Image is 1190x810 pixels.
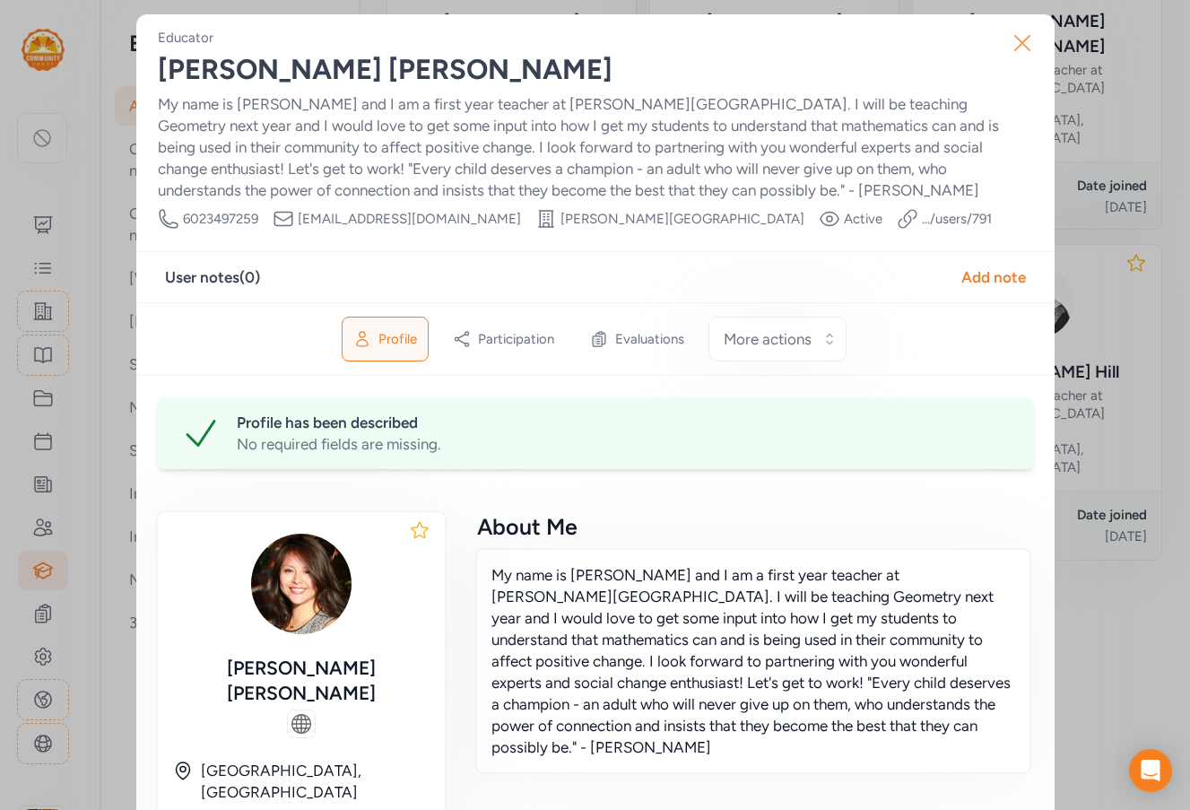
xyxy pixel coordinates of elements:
[478,330,554,348] span: Participation
[237,412,1012,433] div: Profile has been described
[922,210,992,228] a: .../users/791
[172,656,430,706] div: [PERSON_NAME] [PERSON_NAME]
[560,210,804,228] span: [PERSON_NAME][GEOGRAPHIC_DATA]
[158,54,1033,86] div: [PERSON_NAME] [PERSON_NAME]
[615,330,684,348] span: Evaluations
[1129,749,1172,792] div: Open Intercom Messenger
[244,527,359,641] img: 8lzgCtxTkmJzOR7ddPcg
[961,266,1026,288] div: Add note
[477,512,1029,541] div: About Me
[491,564,1015,758] p: My name is [PERSON_NAME] and I am a first year teacher at [PERSON_NAME][GEOGRAPHIC_DATA]. I will ...
[165,266,260,288] div: User notes ( 0 )
[708,317,847,361] button: More actions
[237,433,1012,455] div: No required fields are missing.
[201,760,430,803] div: [GEOGRAPHIC_DATA], [GEOGRAPHIC_DATA]
[724,328,812,350] span: More actions
[158,29,213,47] div: Educator
[291,714,311,734] img: globe_icon_184941a031cde1.png
[298,210,521,228] span: [EMAIL_ADDRESS][DOMAIN_NAME]
[183,210,258,228] span: 6023497259
[378,330,417,348] span: Profile
[158,93,1033,201] div: My name is [PERSON_NAME] and I am a first year teacher at [PERSON_NAME][GEOGRAPHIC_DATA]. I will ...
[844,210,882,228] span: Active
